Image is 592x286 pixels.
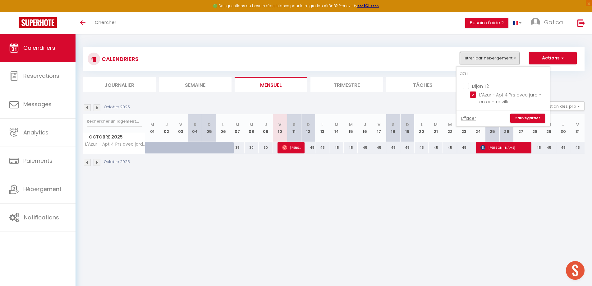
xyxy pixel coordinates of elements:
th: 16 [358,114,372,142]
th: 18 [386,114,401,142]
th: 23 [457,114,471,142]
abbr: V [179,122,182,128]
abbr: M [434,122,438,128]
li: Tâches [386,77,459,92]
abbr: L [421,122,423,128]
h3: CALENDRIERS [100,52,139,66]
div: 45 [344,142,358,153]
th: 29 [542,114,556,142]
abbr: M [448,122,452,128]
th: 27 [514,114,528,142]
button: Actions [529,52,577,64]
a: Chercher [90,12,121,34]
th: 22 [443,114,457,142]
abbr: J [463,122,465,128]
span: L'Azur - Apt 4 Prs avec jardin en centre ville [479,92,541,105]
abbr: L [321,122,323,128]
div: 45 [556,142,571,153]
abbr: M [547,122,551,128]
th: 06 [216,114,230,142]
th: 05 [202,114,216,142]
th: 13 [315,114,330,142]
abbr: V [477,122,480,128]
div: 45 [570,142,585,153]
span: Gatica [544,18,563,26]
div: 35 [230,142,245,153]
span: Hébergement [23,185,62,193]
span: Réservations [23,72,59,80]
li: Journalier [83,77,156,92]
th: 17 [372,114,386,142]
div: 45 [386,142,401,153]
span: Messages [23,100,52,108]
th: 30 [556,114,571,142]
li: Semaine [159,77,232,92]
th: 04 [188,114,202,142]
div: 45 [329,142,344,153]
div: 45 [528,142,542,153]
div: 45 [400,142,415,153]
abbr: V [576,122,579,128]
span: [PERSON_NAME] [480,142,528,153]
li: Trimestre [310,77,383,92]
th: 21 [429,114,443,142]
abbr: D [505,122,508,128]
abbr: M [250,122,253,128]
abbr: J [364,122,366,128]
th: 12 [301,114,315,142]
th: 01 [145,114,160,142]
th: 03 [174,114,188,142]
th: 31 [570,114,585,142]
a: Sauvegarder [510,114,545,123]
button: Filtrer par hébergement [460,52,520,64]
span: L'Azur - Apt 4 Prs avec jardin en centre ville [84,142,146,147]
img: Super Booking [19,17,57,28]
abbr: D [406,122,409,128]
div: 45 [415,142,429,153]
p: Octobre 2025 [104,159,130,165]
abbr: L [520,122,522,128]
span: Paiements [23,157,53,165]
th: 20 [415,114,429,142]
div: 45 [301,142,315,153]
th: 07 [230,114,245,142]
th: 02 [159,114,174,142]
abbr: M [533,122,537,128]
abbr: M [349,122,353,128]
th: 24 [471,114,485,142]
div: 45 [542,142,556,153]
abbr: S [194,122,196,128]
th: 15 [344,114,358,142]
abbr: M [150,122,154,128]
th: 28 [528,114,542,142]
span: Calendriers [23,44,55,52]
div: Ouvrir le chat [566,261,585,280]
div: 45 [358,142,372,153]
abbr: J [264,122,267,128]
img: ... [531,18,540,27]
span: Notifications [24,213,59,221]
abbr: V [278,122,281,128]
div: 30 [259,142,273,153]
th: 14 [329,114,344,142]
div: 45 [315,142,330,153]
span: Octobre 2025 [83,133,145,142]
abbr: S [392,122,395,128]
th: 10 [273,114,287,142]
th: 25 [485,114,500,142]
abbr: S [293,122,296,128]
div: 45 [457,142,471,153]
abbr: J [165,122,168,128]
th: 11 [287,114,301,142]
th: 09 [259,114,273,142]
span: Analytics [23,129,48,136]
div: 45 [443,142,457,153]
div: 30 [245,142,259,153]
div: 45 [429,142,443,153]
abbr: V [378,122,380,128]
li: Mensuel [235,77,307,92]
a: >>> ICI <<<< [357,3,379,8]
abbr: J [562,122,565,128]
abbr: D [307,122,310,128]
